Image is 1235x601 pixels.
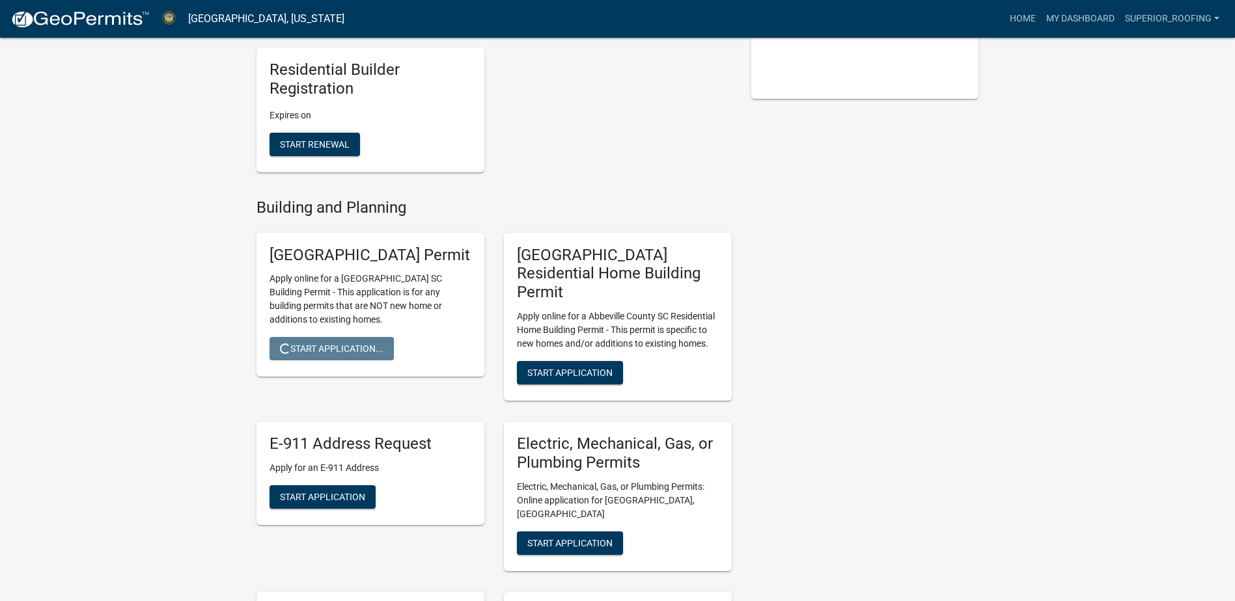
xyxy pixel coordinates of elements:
a: Home [1005,7,1041,31]
p: Apply for an E-911 Address [270,461,471,475]
p: Expires on [270,109,471,122]
p: Electric, Mechanical, Gas, or Plumbing Permits: Online application for [GEOGRAPHIC_DATA], [GEOGRA... [517,480,719,521]
p: Apply online for a Abbeville County SC Residential Home Building Permit - This permit is specific... [517,310,719,351]
span: Start Application... [280,343,383,354]
img: Abbeville County, South Carolina [160,10,178,27]
wm-registration-list-section: My Contractor Registration Renewals [257,13,732,182]
a: My Dashboard [1041,7,1120,31]
button: Start Application [517,531,623,555]
span: Start Application [280,491,365,501]
a: [GEOGRAPHIC_DATA], [US_STATE] [188,8,344,30]
button: Start Application... [270,337,394,360]
span: Start Application [527,367,613,378]
h5: Electric, Mechanical, Gas, or Plumbing Permits [517,434,719,472]
span: Start Application [527,537,613,548]
span: Start Renewal [280,139,350,149]
h5: [GEOGRAPHIC_DATA] Permit [270,246,471,265]
h5: [GEOGRAPHIC_DATA] Residential Home Building Permit [517,246,719,302]
h5: Residential Builder Registration [270,60,471,98]
button: Start Application [270,485,376,509]
button: Start Renewal [270,133,360,156]
a: superior_roofing [1120,7,1225,31]
h5: E-911 Address Request [270,434,471,453]
p: Apply online for a [GEOGRAPHIC_DATA] SC Building Permit - This application is for any building pe... [270,272,471,327]
h4: Building and Planning [257,198,732,217]
button: Start Application [517,361,623,384]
